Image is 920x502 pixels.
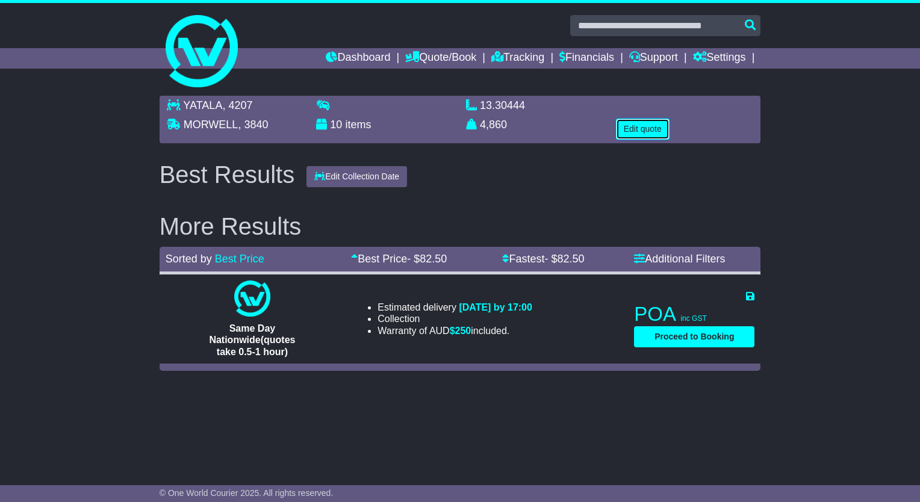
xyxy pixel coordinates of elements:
[491,48,544,69] a: Tracking
[480,99,525,111] span: 13.30444
[680,314,706,323] span: inc GST
[407,253,447,265] span: - $
[215,253,264,265] a: Best Price
[330,119,342,131] span: 10
[184,119,238,131] span: MORWELL
[480,119,507,131] span: 4,860
[634,253,725,265] a: Additional Filters
[351,253,447,265] a: Best Price- $82.50
[306,166,407,187] button: Edit Collection Date
[345,119,371,131] span: items
[378,313,532,324] li: Collection
[634,326,754,347] button: Proceed to Booking
[405,48,476,69] a: Quote/Book
[222,99,252,111] span: , 4207
[238,119,268,131] span: , 3840
[450,326,471,336] span: $
[166,253,212,265] span: Sorted by
[160,213,761,240] h2: More Results
[544,253,584,265] span: - $
[455,326,471,336] span: 250
[616,119,670,140] button: Edit quote
[502,253,584,265] a: Fastest- $82.50
[559,48,614,69] a: Financials
[183,99,222,111] span: YATALA
[459,302,532,312] span: [DATE] by 17:00
[634,302,754,326] p: POA
[209,323,295,356] span: Same Day Nationwide(quotes take 0.5-1 hour)
[693,48,746,69] a: Settings
[378,302,532,313] li: Estimated delivery
[154,161,301,188] div: Best Results
[160,488,334,498] span: © One World Courier 2025. All rights reserved.
[629,48,678,69] a: Support
[378,325,532,336] li: Warranty of AUD included.
[234,280,270,317] img: One World Courier: Same Day Nationwide(quotes take 0.5-1 hour)
[326,48,390,69] a: Dashboard
[420,253,447,265] span: 82.50
[557,253,584,265] span: 82.50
